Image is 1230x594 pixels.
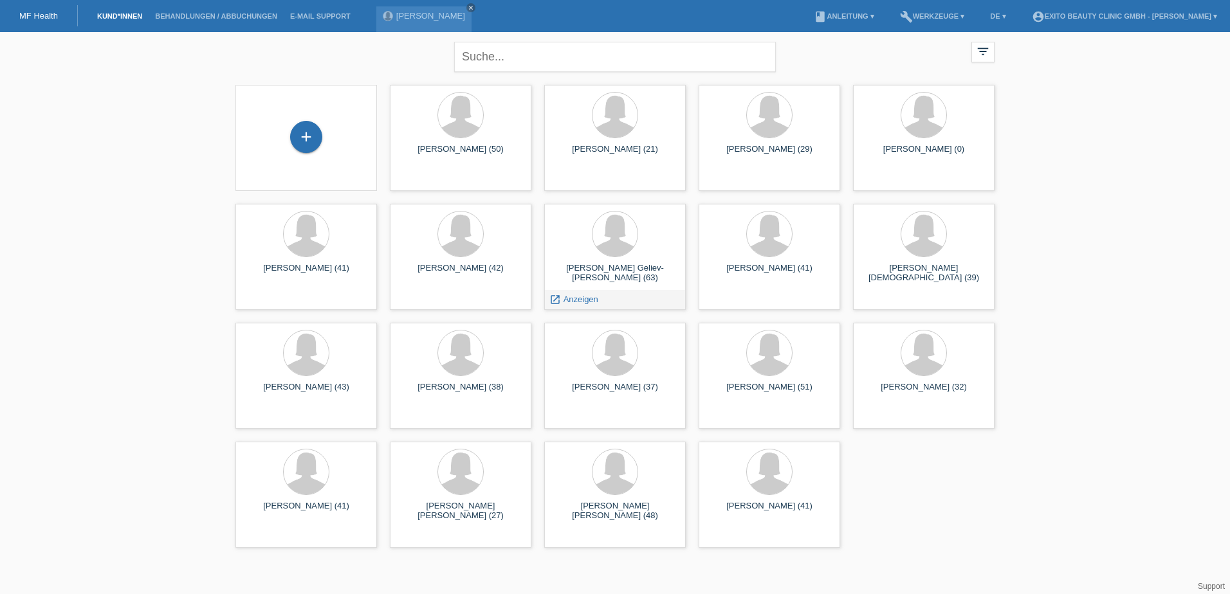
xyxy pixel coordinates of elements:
[246,263,367,283] div: [PERSON_NAME] (41)
[709,263,830,283] div: [PERSON_NAME] (41)
[91,12,149,20] a: Kund*innen
[284,12,357,20] a: E-Mail Support
[1025,12,1224,20] a: account_circleExito Beauty Clinic GmbH - [PERSON_NAME] ▾
[549,294,561,305] i: launch
[555,501,675,521] div: [PERSON_NAME] [PERSON_NAME] (48)
[400,144,521,165] div: [PERSON_NAME] (50)
[863,382,984,402] div: [PERSON_NAME] (32)
[555,382,675,402] div: [PERSON_NAME] (37)
[400,263,521,283] div: [PERSON_NAME] (42)
[814,10,827,23] i: book
[454,42,776,72] input: Suche...
[1198,582,1225,591] a: Support
[1032,10,1045,23] i: account_circle
[149,12,284,20] a: Behandlungen / Abbuchungen
[246,501,367,521] div: [PERSON_NAME] (41)
[807,12,880,20] a: bookAnleitung ▾
[549,294,598,304] a: launch Anzeigen
[976,44,990,59] i: filter_list
[555,263,675,283] div: [PERSON_NAME] Geliev-[PERSON_NAME] (63)
[396,11,465,21] a: [PERSON_NAME]
[400,501,521,521] div: [PERSON_NAME] [PERSON_NAME] (27)
[555,144,675,165] div: [PERSON_NAME] (21)
[246,382,367,402] div: [PERSON_NAME] (43)
[466,3,475,12] a: close
[709,382,830,402] div: [PERSON_NAME] (51)
[900,10,913,23] i: build
[863,144,984,165] div: [PERSON_NAME] (0)
[709,144,830,165] div: [PERSON_NAME] (29)
[564,294,598,304] span: Anzeigen
[894,12,971,20] a: buildWerkzeuge ▾
[468,4,474,11] i: close
[984,12,1012,20] a: DE ▾
[863,263,984,283] div: [PERSON_NAME][DEMOGRAPHIC_DATA] (39)
[709,501,830,521] div: [PERSON_NAME] (41)
[400,382,521,402] div: [PERSON_NAME] (38)
[291,126,322,148] div: Kund*in hinzufügen
[19,11,58,21] a: MF Health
